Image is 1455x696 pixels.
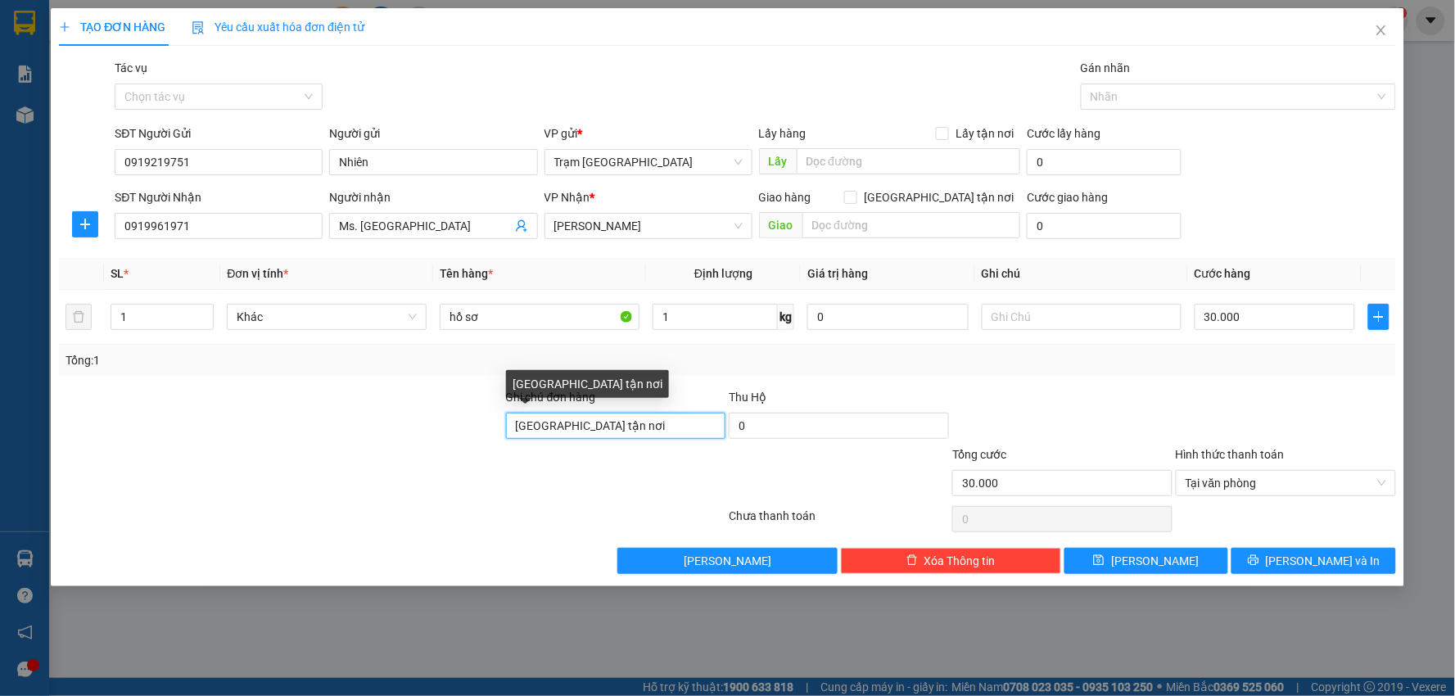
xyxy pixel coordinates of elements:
[115,61,147,75] label: Tác vụ
[1064,548,1229,574] button: save[PERSON_NAME]
[802,212,1021,238] input: Dọc đường
[1027,191,1108,204] label: Cước giao hàng
[329,124,537,142] div: Người gửi
[554,214,743,238] span: Phan Thiết
[617,548,838,574] button: [PERSON_NAME]
[1027,149,1182,175] input: Cước lấy hàng
[759,127,807,140] span: Lấy hàng
[544,124,752,142] div: VP gửi
[1248,554,1259,567] span: printer
[694,267,752,280] span: Định lượng
[1027,127,1100,140] label: Cước lấy hàng
[111,267,124,280] span: SL
[66,351,562,369] div: Tổng: 1
[1231,548,1396,574] button: printer[PERSON_NAME] và In
[440,267,493,280] span: Tên hàng
[192,20,364,34] span: Yêu cầu xuất hóa đơn điện tử
[949,124,1020,142] span: Lấy tận nơi
[72,211,98,237] button: plus
[982,304,1182,330] input: Ghi Chú
[1093,554,1105,567] span: save
[544,191,590,204] span: VP Nhận
[440,304,639,330] input: VD: Bàn, Ghế
[506,413,726,439] input: Ghi chú đơn hàng
[807,267,868,280] span: Giá trị hàng
[554,150,743,174] span: Trạm Sài Gòn
[1081,61,1131,75] label: Gán nhãn
[1358,8,1404,54] button: Close
[115,124,323,142] div: SĐT Người Gửi
[115,188,323,206] div: SĐT Người Nhận
[1027,213,1182,239] input: Cước giao hàng
[227,267,288,280] span: Đơn vị tính
[778,304,794,330] span: kg
[506,370,669,398] div: [GEOGRAPHIC_DATA] tận nơi
[1368,304,1389,330] button: plus
[759,191,811,204] span: Giao hàng
[329,188,537,206] div: Người nhận
[729,391,766,404] span: Thu Hộ
[906,554,918,567] span: delete
[1195,267,1251,280] span: Cước hàng
[59,20,165,34] span: TẠO ĐƠN HÀNG
[727,507,951,536] div: Chưa thanh toán
[759,212,802,238] span: Giao
[1375,24,1388,37] span: close
[807,304,969,330] input: 0
[759,148,797,174] span: Lấy
[1186,471,1386,495] span: Tại văn phòng
[59,21,70,33] span: plus
[857,188,1020,206] span: [GEOGRAPHIC_DATA] tận nơi
[952,448,1006,461] span: Tổng cước
[1266,552,1380,570] span: [PERSON_NAME] và In
[975,258,1188,290] th: Ghi chú
[797,148,1021,174] input: Dọc đường
[684,552,771,570] span: [PERSON_NAME]
[1369,310,1388,323] span: plus
[66,304,92,330] button: delete
[73,218,97,231] span: plus
[1176,448,1285,461] label: Hình thức thanh toán
[237,305,417,329] span: Khác
[924,552,996,570] span: Xóa Thông tin
[192,21,205,34] img: icon
[841,548,1061,574] button: deleteXóa Thông tin
[515,219,528,233] span: user-add
[1111,552,1199,570] span: [PERSON_NAME]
